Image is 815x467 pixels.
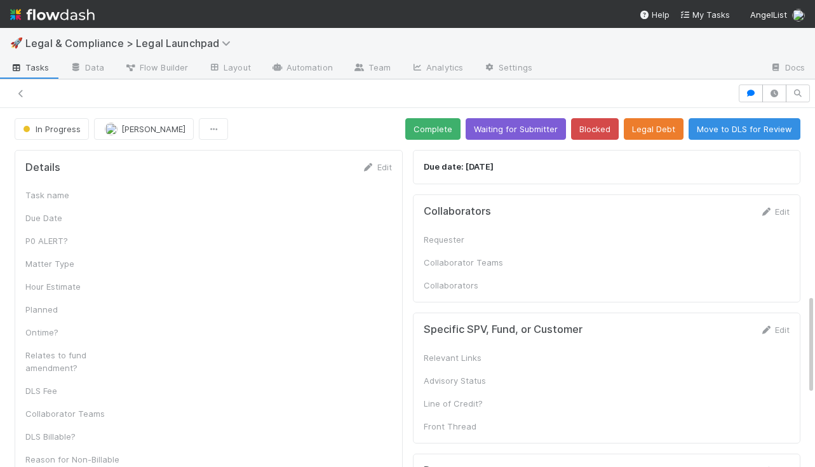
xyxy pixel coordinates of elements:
div: Reason for Non-Billable [25,453,121,466]
div: Relevant Links [424,351,519,364]
a: Flow Builder [114,58,198,79]
div: Task name [25,189,121,201]
h5: Collaborators [424,205,491,218]
span: In Progress [20,124,81,134]
img: avatar_b5be9b1b-4537-4870-b8e7-50cc2287641b.png [105,123,118,135]
button: Complete [405,118,461,140]
span: Tasks [10,61,50,74]
div: Collaborator Teams [424,256,519,269]
div: Matter Type [25,257,121,270]
button: [PERSON_NAME] [94,118,194,140]
div: Hour Estimate [25,280,121,293]
span: Flow Builder [125,61,188,74]
span: My Tasks [680,10,730,20]
a: Automation [261,58,343,79]
div: DLS Fee [25,384,121,397]
button: Move to DLS for Review [689,118,800,140]
span: 🚀 [10,37,23,48]
button: Blocked [571,118,619,140]
h5: Specific SPV, Fund, or Customer [424,323,583,336]
img: logo-inverted-e16ddd16eac7371096b0.svg [10,4,95,25]
strong: Due date: [DATE] [424,161,494,172]
div: Requester [424,233,519,246]
div: DLS Billable? [25,430,121,443]
a: Settings [473,58,542,79]
div: Help [639,8,670,21]
button: Waiting for Submitter [466,118,566,140]
div: Line of Credit? [424,397,519,410]
img: avatar_6811aa62-070e-4b0a-ab85-15874fb457a1.png [792,9,805,22]
a: Data [60,58,114,79]
div: Front Thread [424,420,519,433]
a: Edit [760,325,790,335]
a: Analytics [401,58,473,79]
a: Edit [362,162,392,172]
div: Due Date [25,212,121,224]
div: Advisory Status [424,374,519,387]
span: Legal & Compliance > Legal Launchpad [25,37,237,50]
div: P0 ALERT? [25,234,121,247]
a: Team [343,58,401,79]
a: My Tasks [680,8,730,21]
button: Legal Debt [624,118,684,140]
span: [PERSON_NAME] [121,124,185,134]
div: Relates to fund amendment? [25,349,121,374]
button: In Progress [15,118,89,140]
h5: Details [25,161,60,174]
div: Collaborator Teams [25,407,121,420]
a: Layout [198,58,261,79]
div: Collaborators [424,279,519,292]
div: Planned [25,303,121,316]
span: AngelList [750,10,787,20]
a: Edit [760,206,790,217]
div: Ontime? [25,326,121,339]
a: Docs [760,58,815,79]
